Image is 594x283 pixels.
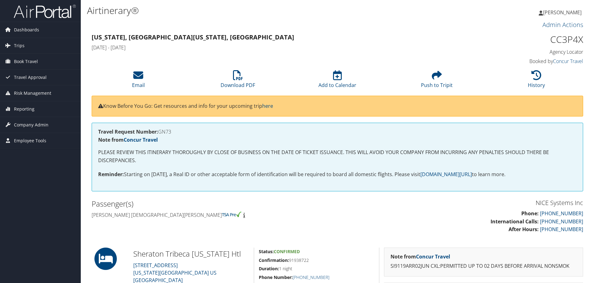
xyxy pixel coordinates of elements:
strong: Phone Number: [259,274,293,280]
a: [PERSON_NAME] [539,3,588,22]
span: Risk Management [14,85,51,101]
a: here [262,103,273,109]
span: Travel Approval [14,70,47,85]
span: [PERSON_NAME] [543,9,582,16]
p: Know Before You Go: Get resources and info for your upcoming trip [98,102,577,110]
img: airportal-logo.png [14,4,76,19]
h4: Booked by [467,58,583,65]
a: Admin Actions [542,21,583,29]
h4: Agency Locator [467,48,583,55]
a: Concur Travel [553,58,583,65]
p: SI9119ARR02JUN CXL:PERMITTED UP TO 02 DAYS BEFORE ARRIVAL NONSMOK [391,262,577,270]
h4: [DATE] - [DATE] [92,44,458,51]
strong: Reminder: [98,171,124,178]
a: Concur Travel [416,253,450,260]
span: Trips [14,38,25,53]
strong: Travel Request Number: [98,128,158,135]
img: tsa-precheck.png [222,212,242,217]
span: Confirmed [274,249,300,254]
a: Add to Calendar [318,74,356,89]
span: Reporting [14,101,34,117]
a: History [528,74,545,89]
strong: Status: [259,249,274,254]
strong: Note from [391,253,450,260]
h4: GN73 [98,129,577,134]
a: Email [132,74,145,89]
h4: [PERSON_NAME] [DEMOGRAPHIC_DATA][PERSON_NAME] [92,212,333,218]
h2: Passenger(s) [92,199,333,209]
a: Download PDF [221,74,255,89]
h5: 91938722 [259,257,374,263]
h1: CC3P4X [467,33,583,46]
a: [DOMAIN_NAME][URL] [420,171,472,178]
a: [PHONE_NUMBER] [540,218,583,225]
strong: Duration: [259,266,279,272]
strong: Phone: [521,210,539,217]
span: Dashboards [14,22,39,38]
h2: Sheraton Tribeca [US_STATE] Htl [133,249,249,259]
p: Starting on [DATE], a Real ID or other acceptable form of identification will be required to boar... [98,171,577,179]
a: Push to Tripit [421,74,453,89]
a: Concur Travel [124,136,158,143]
strong: After Hours: [509,226,539,233]
span: Employee Tools [14,133,46,148]
a: [PHONE_NUMBER] [540,226,583,233]
h5: 1 night [259,266,374,272]
strong: Confirmation: [259,257,289,263]
strong: [US_STATE], [GEOGRAPHIC_DATA] [US_STATE], [GEOGRAPHIC_DATA] [92,33,294,41]
h3: NICE Systems Inc [342,199,583,207]
h1: Airtinerary® [87,4,421,17]
span: Company Admin [14,117,48,133]
strong: International Calls: [491,218,539,225]
p: PLEASE REVIEW THIS ITINERARY THOROUGHLY BY CLOSE OF BUSINESS ON THE DATE OF TICKET ISSUANCE. THIS... [98,148,577,164]
strong: Note from [98,136,158,143]
a: [PHONE_NUMBER] [293,274,329,280]
span: Book Travel [14,54,38,69]
a: [PHONE_NUMBER] [540,210,583,217]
